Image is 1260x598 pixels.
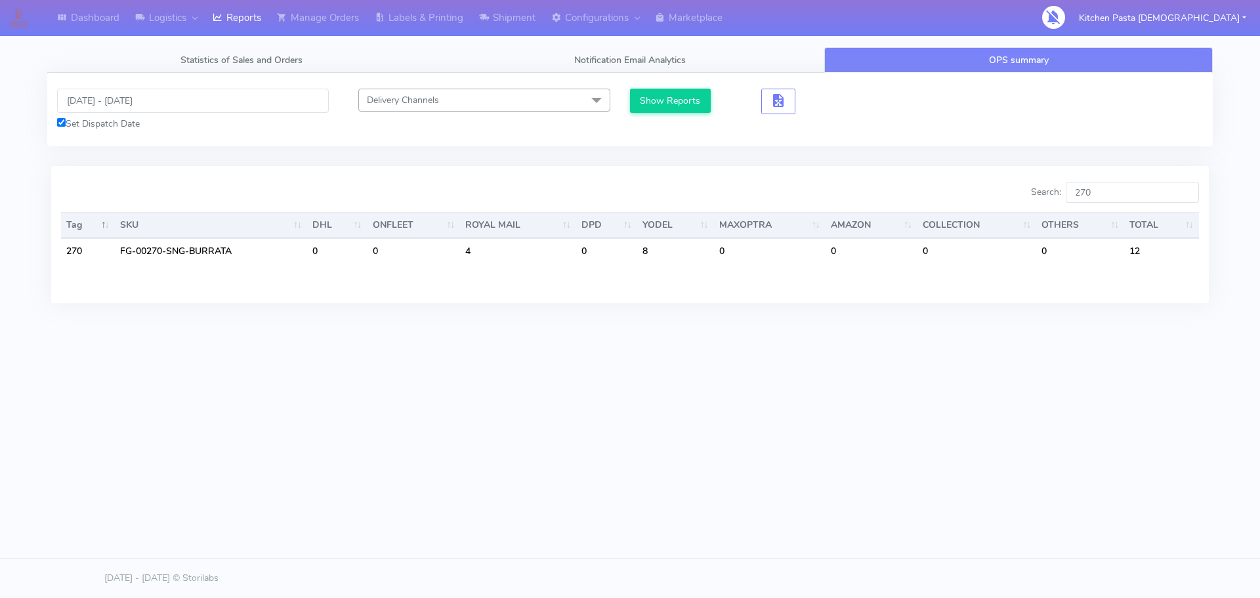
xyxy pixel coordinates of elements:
td: 0 [826,238,917,263]
th: DHL : activate to sort column ascending [307,212,367,238]
input: Pick the Daterange [57,89,329,113]
td: 12 [1124,238,1199,263]
div: Set Dispatch Date [57,117,329,131]
span: OPS summary [989,54,1049,66]
th: ONFLEET : activate to sort column ascending [367,212,461,238]
td: 0 [576,238,637,263]
th: TOTAL : activate to sort column ascending [1124,212,1199,238]
td: 0 [307,238,367,263]
span: Notification Email Analytics [574,54,686,66]
td: 270 [61,238,115,263]
th: OTHERS : activate to sort column ascending [1036,212,1124,238]
span: Delivery Channels [367,94,439,106]
th: DPD : activate to sort column ascending [576,212,637,238]
td: 8 [637,238,714,263]
button: Show Reports [630,89,711,113]
th: SKU: activate to sort column ascending [115,212,307,238]
td: 0 [714,238,826,263]
span: Statistics of Sales and Orders [180,54,303,66]
th: ROYAL MAIL : activate to sort column ascending [460,212,576,238]
td: 0 [367,238,461,263]
th: MAXOPTRA : activate to sort column ascending [714,212,826,238]
ul: Tabs [47,47,1213,73]
th: AMAZON : activate to sort column ascending [826,212,917,238]
label: Search: [1031,182,1199,203]
td: 0 [917,238,1036,263]
input: Search: [1066,182,1199,203]
td: FG-00270-SNG-BURRATA [115,238,307,263]
th: COLLECTION : activate to sort column ascending [917,212,1036,238]
td: 4 [460,238,576,263]
th: Tag: activate to sort column descending [61,212,115,238]
td: 0 [1036,238,1124,263]
button: Kitchen Pasta [DEMOGRAPHIC_DATA] [1069,5,1256,32]
th: YODEL : activate to sort column ascending [637,212,714,238]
